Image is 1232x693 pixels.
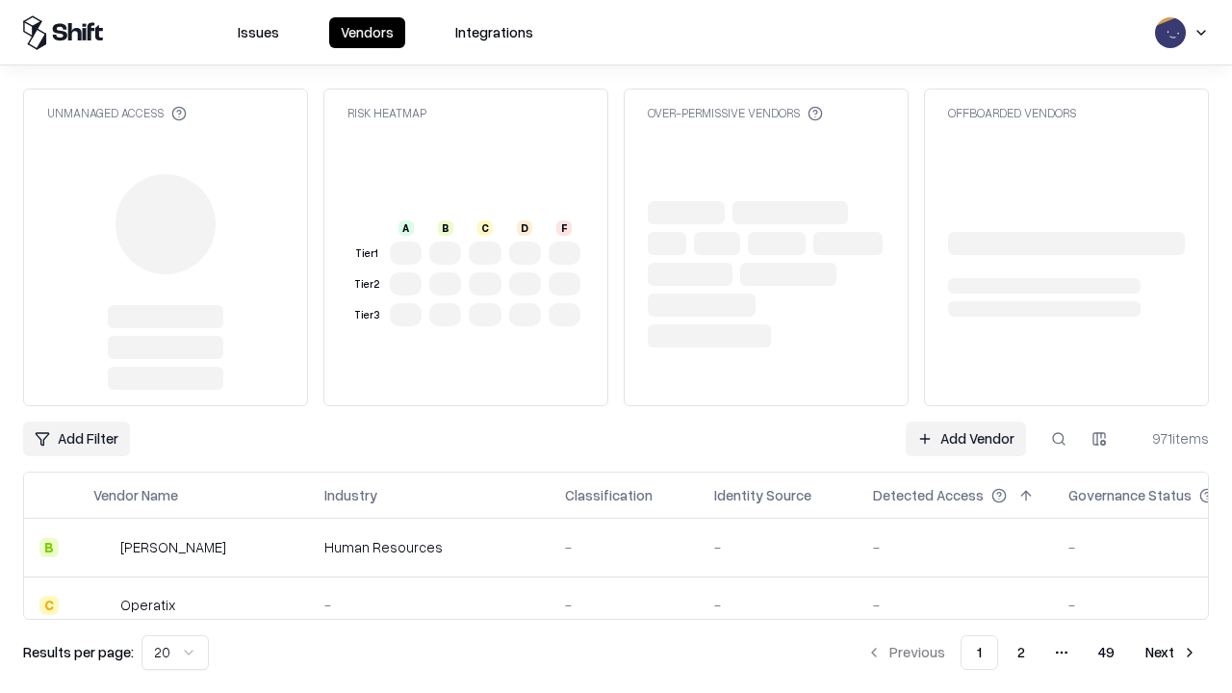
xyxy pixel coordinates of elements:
[351,276,382,293] div: Tier 2
[444,17,545,48] button: Integrations
[1002,635,1040,670] button: 2
[1068,485,1192,505] div: Governance Status
[873,595,1038,615] div: -
[873,485,984,505] div: Detected Access
[351,245,382,262] div: Tier 1
[120,537,226,557] div: [PERSON_NAME]
[329,17,405,48] button: Vendors
[961,635,998,670] button: 1
[477,220,493,236] div: C
[565,537,683,557] div: -
[39,538,59,557] div: B
[93,538,113,557] img: Deel
[47,105,187,121] div: Unmanaged Access
[324,537,534,557] div: Human Resources
[714,485,811,505] div: Identity Source
[1083,635,1130,670] button: 49
[948,105,1076,121] div: Offboarded Vendors
[556,220,572,236] div: F
[23,642,134,662] p: Results per page:
[565,595,683,615] div: -
[351,307,382,323] div: Tier 3
[714,537,842,557] div: -
[324,485,377,505] div: Industry
[23,422,130,456] button: Add Filter
[324,595,534,615] div: -
[1132,428,1209,449] div: 971 items
[226,17,291,48] button: Issues
[855,635,1209,670] nav: pagination
[517,220,532,236] div: D
[39,596,59,615] div: C
[438,220,453,236] div: B
[714,595,842,615] div: -
[93,596,113,615] img: Operatix
[648,105,823,121] div: Over-Permissive Vendors
[347,105,426,121] div: Risk Heatmap
[906,422,1026,456] a: Add Vendor
[120,595,175,615] div: Operatix
[93,485,178,505] div: Vendor Name
[873,537,1038,557] div: -
[398,220,414,236] div: A
[565,485,653,505] div: Classification
[1134,635,1209,670] button: Next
